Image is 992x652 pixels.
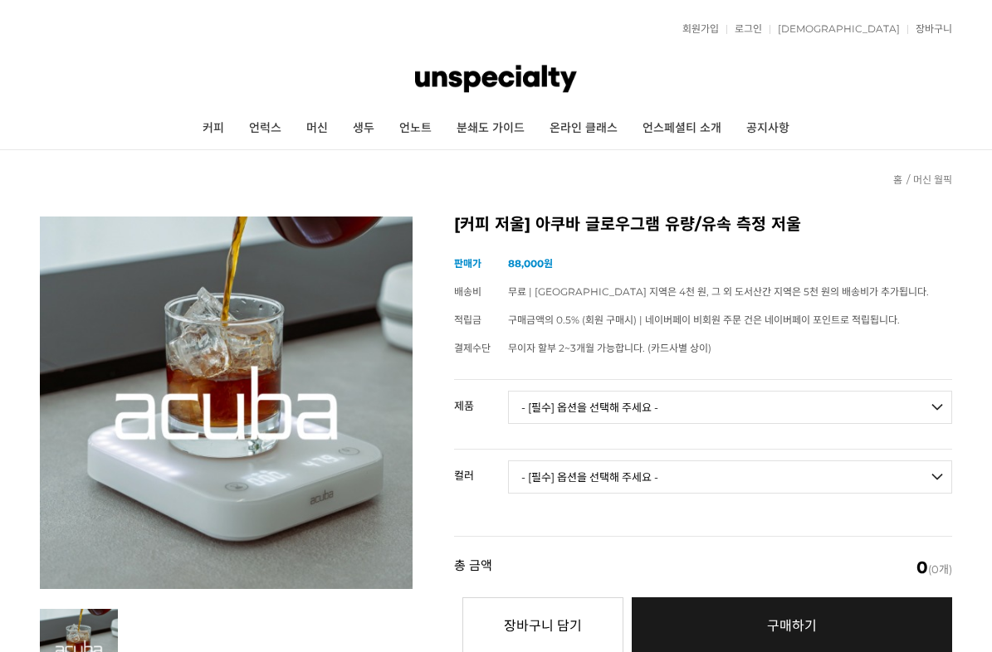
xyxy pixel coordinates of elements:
[508,314,900,326] span: 구매금액의 0.5% (회원 구매시) | 네이버페이 비회원 주문 건은 네이버페이 포인트로 적립됩니다.
[40,217,413,589] img: 아쿠바 글로우그램 유량/유속 측정 저울
[294,108,340,149] a: 머신
[674,24,719,34] a: 회원가입
[454,342,491,354] span: 결제수단
[387,108,444,149] a: 언노트
[237,108,294,149] a: 언럭스
[734,108,802,149] a: 공지사항
[454,314,481,326] span: 적립금
[454,217,952,233] h2: [커피 저울] 아쿠바 글로우그램 유량/유속 측정 저울
[454,257,481,270] span: 판매가
[916,559,952,576] span: (0개)
[508,257,553,270] strong: 88,000원
[893,173,902,186] a: 홈
[454,450,508,488] th: 컬러
[726,24,762,34] a: 로그인
[537,108,630,149] a: 온라인 클래스
[340,108,387,149] a: 생두
[444,108,537,149] a: 분쇄도 가이드
[767,618,817,634] span: 구매하기
[190,108,237,149] a: 커피
[415,54,576,104] img: 언스페셜티 몰
[907,24,952,34] a: 장바구니
[454,285,481,298] span: 배송비
[630,108,734,149] a: 언스페셜티 소개
[454,380,508,418] th: 제품
[770,24,900,34] a: [DEMOGRAPHIC_DATA]
[913,173,952,186] a: 머신 월픽
[916,557,928,577] em: 0
[454,559,492,576] strong: 총 금액
[508,342,711,354] span: 무이자 할부 2~3개월 가능합니다. (카드사별 상이)
[508,285,929,298] span: 무료 | [GEOGRAPHIC_DATA] 지역은 4천 원, 그 외 도서산간 지역은 5천 원의 배송비가 추가됩니다.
